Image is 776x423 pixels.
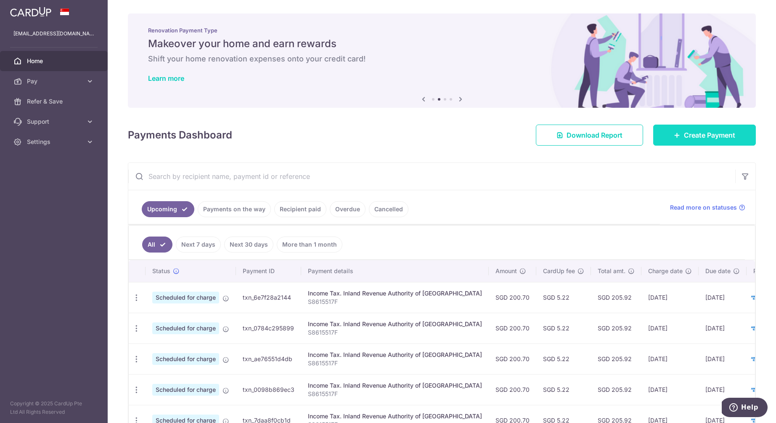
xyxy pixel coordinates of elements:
[236,343,301,374] td: txn_ae76551d4db
[591,343,641,374] td: SGD 205.92
[152,292,219,303] span: Scheduled for charge
[536,125,643,146] a: Download Report
[152,267,170,275] span: Status
[176,237,221,253] a: Next 7 days
[369,201,408,217] a: Cancelled
[308,298,482,306] p: S8615517F
[152,384,219,396] span: Scheduled for charge
[699,343,747,374] td: [DATE]
[10,7,51,17] img: CardUp
[236,282,301,313] td: txn_6e7f28a2144
[308,390,482,398] p: S8615517F
[684,130,735,140] span: Create Payment
[495,267,517,275] span: Amount
[27,138,82,146] span: Settings
[308,289,482,298] div: Income Tax. Inland Revenue Authority of [GEOGRAPHIC_DATA]
[27,117,82,126] span: Support
[749,385,766,395] img: Bank Card
[670,203,745,212] a: Read more on statuses
[152,322,219,334] span: Scheduled for charge
[236,260,301,282] th: Payment ID
[699,282,747,313] td: [DATE]
[308,328,482,337] p: S8615517F
[236,374,301,405] td: txn_0098b869ec3
[536,343,591,374] td: SGD 5.22
[277,237,342,253] a: More than 1 month
[648,267,683,275] span: Charge date
[670,203,737,212] span: Read more on statuses
[27,97,82,106] span: Refer & Save
[536,313,591,343] td: SGD 5.22
[598,267,625,275] span: Total amt.
[699,374,747,405] td: [DATE]
[308,359,482,367] p: S8615517F
[705,267,731,275] span: Due date
[591,313,641,343] td: SGD 205.92
[148,37,736,51] h5: Makeover your home and earn rewards
[330,201,365,217] a: Overdue
[536,282,591,313] td: SGD 5.22
[274,201,326,217] a: Recipient paid
[653,125,756,146] a: Create Payment
[13,29,94,38] p: [EMAIL_ADDRESS][DOMAIN_NAME]
[148,54,736,64] h6: Shift your home renovation expenses onto your credit card!
[749,323,766,333] img: Bank Card
[142,237,172,253] a: All
[536,374,591,405] td: SGD 5.22
[749,293,766,303] img: Bank Card
[27,77,82,85] span: Pay
[489,313,536,343] td: SGD 200.70
[722,398,768,419] iframe: Opens a widget where you can find more information
[152,353,219,365] span: Scheduled for charge
[224,237,273,253] a: Next 30 days
[236,313,301,343] td: txn_0784c295899
[148,27,736,34] p: Renovation Payment Type
[142,201,194,217] a: Upcoming
[749,354,766,364] img: Bank Card
[128,128,232,143] h4: Payments Dashboard
[128,163,735,190] input: Search by recipient name, payment id or reference
[198,201,271,217] a: Payments on the way
[699,313,747,343] td: [DATE]
[591,282,641,313] td: SGD 205.92
[543,267,575,275] span: CardUp fee
[308,381,482,390] div: Income Tax. Inland Revenue Authority of [GEOGRAPHIC_DATA]
[308,412,482,420] div: Income Tax. Inland Revenue Authority of [GEOGRAPHIC_DATA]
[301,260,489,282] th: Payment details
[591,374,641,405] td: SGD 205.92
[489,343,536,374] td: SGD 200.70
[641,374,699,405] td: [DATE]
[567,130,622,140] span: Download Report
[27,57,82,65] span: Home
[489,282,536,313] td: SGD 200.70
[128,13,756,108] img: Renovation banner
[308,320,482,328] div: Income Tax. Inland Revenue Authority of [GEOGRAPHIC_DATA]
[308,351,482,359] div: Income Tax. Inland Revenue Authority of [GEOGRAPHIC_DATA]
[148,74,184,82] a: Learn more
[489,374,536,405] td: SGD 200.70
[641,282,699,313] td: [DATE]
[641,313,699,343] td: [DATE]
[641,343,699,374] td: [DATE]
